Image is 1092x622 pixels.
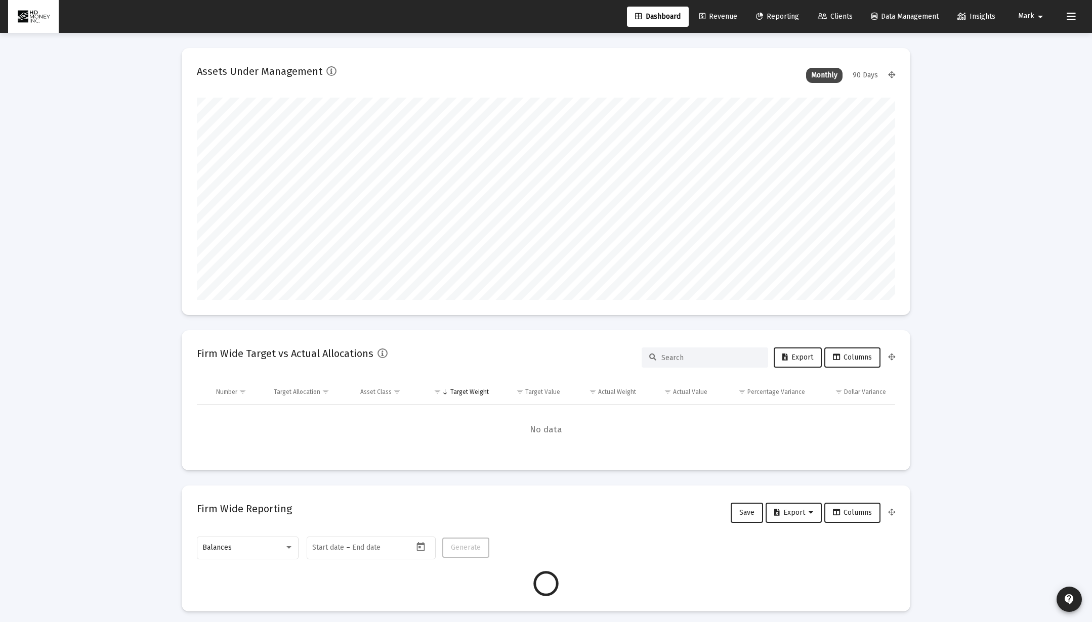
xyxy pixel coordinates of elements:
div: Data grid [197,380,895,455]
span: Show filter options for column 'Target Value' [516,388,524,395]
mat-icon: contact_support [1063,593,1075,605]
button: Columns [824,503,880,523]
h2: Firm Wide Reporting [197,501,292,517]
span: Columns [833,353,872,362]
td: Column Target Allocation [267,380,353,404]
span: Show filter options for column 'Target Allocation' [322,388,329,395]
div: Target Value [525,388,560,396]
div: Percentage Variance [747,388,805,396]
span: Balances [202,543,232,552]
span: Show filter options for column 'Actual Weight' [589,388,597,395]
button: Mark [1006,6,1059,26]
a: Clients [810,7,861,27]
div: Asset Class [360,388,392,396]
span: Clients [818,12,853,21]
span: Show filter options for column 'Number' [239,388,246,395]
input: Start date [312,544,344,552]
div: Actual Weight [598,388,636,396]
td: Column Number [209,380,267,404]
span: – [346,544,350,552]
span: Show filter options for column 'Actual Value' [664,388,671,395]
a: Dashboard [627,7,689,27]
input: Search [661,353,761,362]
img: Dashboard [16,7,51,27]
span: Export [782,353,813,362]
h2: Assets Under Management [197,63,322,79]
span: Show filter options for column 'Asset Class' [393,388,401,395]
a: Data Management [863,7,947,27]
span: Revenue [699,12,737,21]
button: Export [766,503,822,523]
div: Actual Value [673,388,707,396]
span: Export [774,508,813,517]
td: Column Percentage Variance [715,380,812,404]
div: Dollar Variance [844,388,886,396]
mat-icon: arrow_drop_down [1034,7,1046,27]
td: Column Target Value [496,380,567,404]
div: Target Weight [450,388,489,396]
div: Target Allocation [274,388,320,396]
span: Mark [1018,12,1034,21]
td: Column Dollar Variance [812,380,895,404]
td: Column Actual Value [643,380,715,404]
div: Monthly [806,68,843,83]
input: End date [352,544,401,552]
span: Insights [957,12,995,21]
a: Insights [949,7,1003,27]
span: Data Management [871,12,939,21]
td: Column Asset Class [353,380,421,404]
span: Columns [833,508,872,517]
button: Save [731,503,763,523]
button: Generate [442,538,489,558]
span: Generate [451,543,481,552]
span: Show filter options for column 'Percentage Variance' [738,388,746,395]
div: Number [216,388,237,396]
span: No data [197,424,895,435]
span: Show filter options for column 'Dollar Variance' [835,388,843,395]
span: Show filter options for column 'Target Weight' [434,388,441,395]
span: Save [739,508,754,517]
span: Dashboard [635,12,681,21]
td: Column Target Weight [420,380,496,404]
td: Column Actual Weight [567,380,643,404]
button: Open calendar [413,540,428,554]
h2: Firm Wide Target vs Actual Allocations [197,345,373,362]
button: Columns [824,347,880,368]
div: 90 Days [848,68,883,83]
button: Export [774,347,822,368]
a: Reporting [748,7,807,27]
span: Reporting [756,12,799,21]
a: Revenue [691,7,745,27]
